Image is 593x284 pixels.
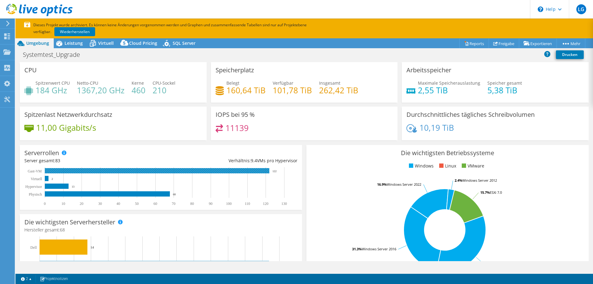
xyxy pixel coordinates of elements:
text: 70 [172,201,175,206]
text: 13 [72,185,75,188]
text: 122 [272,170,277,173]
text: Hypervisor [25,184,42,189]
text: 68 [173,193,176,196]
tspan: Windows Server 2012 [462,178,497,183]
h4: 10,19 TiB [419,124,454,131]
li: Linux [438,163,456,169]
h3: Speicherplatz [216,67,254,74]
h3: Arbeitsspeicher [406,67,451,74]
text: 90 [209,201,212,206]
h4: 11139 [225,125,249,131]
span: CPU-Sockel [153,80,175,86]
h3: Die wichtigsten Betriebssysteme [311,150,584,156]
span: Umgebung [26,40,49,46]
h1: Systemtest_Upgrade [20,51,90,58]
span: Insgesamt [319,80,340,86]
a: Drucken [556,50,584,59]
h3: Spitzenlast Netzwerkdurchsatz [24,111,112,118]
text: 110 [245,201,250,206]
text: 120 [263,201,268,206]
text: Physisch [29,192,42,197]
tspan: 15.7% [480,190,490,195]
span: Virtuell [98,40,114,46]
a: 2 [17,275,36,283]
span: Cloud Pricing [129,40,157,46]
h4: 2,55 TiB [418,87,480,94]
span: LG [576,4,586,14]
span: Spitzenwert CPU [36,80,70,86]
h4: 5,38 TiB [487,87,522,94]
text: 14 [90,245,94,249]
h4: 460 [132,87,145,94]
p: Dieses Projekt wurde archiviert. Es können keine Änderungen vorgenommen werden und Graphen und zu... [24,22,327,35]
h3: Durchschnittliches tägliches Schreibvolumen [406,111,535,118]
tspan: 16.9% [377,182,387,187]
a: Projektnotizen [36,275,72,283]
h3: CPU [24,67,37,74]
span: Maximale Speicherauslastung [418,80,480,86]
text: Gast-VM [28,169,42,173]
tspan: 2.4% [455,178,462,183]
h3: Die wichtigsten Serverhersteller [24,219,115,226]
h3: Serverrollen [24,150,59,156]
text: 0 [44,201,46,206]
text: 60 [154,201,157,206]
text: 30 [98,201,102,206]
a: Wiederherstellen [54,27,95,36]
div: Server gesamt: [24,157,161,164]
div: Verhältnis: VMs pro Hypervisor [161,157,297,164]
text: 20 [80,201,83,206]
tspan: ESXi 7.0 [490,190,502,195]
span: Netto-CPU [77,80,98,86]
h4: 262,42 TiB [319,87,358,94]
h4: 210 [153,87,175,94]
span: Verfügbar [273,80,293,86]
span: 68 [60,227,65,233]
h4: Hersteller gesamt: [24,227,297,233]
text: 40 [116,201,120,206]
tspan: 33.7% [485,261,494,265]
text: 50 [135,201,139,206]
text: 100 [226,201,232,206]
h4: 101,78 TiB [273,87,312,94]
span: SQL Server [173,40,196,46]
h4: 184 GHz [36,87,70,94]
text: 130 [281,201,287,206]
text: Dell [30,245,37,250]
a: Mehr [557,39,585,48]
h4: 11,00 Gigabits/s [36,124,96,131]
li: VMware [460,163,484,169]
tspan: 31.3% [352,247,362,251]
span: Speicher gesamt [487,80,522,86]
tspan: Windows Server 2019 [494,261,529,265]
span: Kerne [132,80,144,86]
li: Windows [407,163,434,169]
h4: 1367,20 GHz [77,87,124,94]
span: 83 [55,158,60,163]
span: Leistung [65,40,83,46]
span: 9.4 [251,158,257,163]
span: Belegt [226,80,239,86]
tspan: Windows Server 2016 [362,247,396,251]
text: 10 [61,201,65,206]
text: 80 [190,201,194,206]
a: Freigabe [489,39,519,48]
a: Exportieren [519,39,557,48]
tspan: Windows Server 2022 [387,182,421,187]
svg: \n [538,6,543,12]
text: Virtuell [31,177,42,181]
h3: IOPS bei 95 % [216,111,255,118]
text: 2 [52,177,53,180]
a: Reports [459,39,489,48]
h4: 160,64 TiB [226,87,266,94]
